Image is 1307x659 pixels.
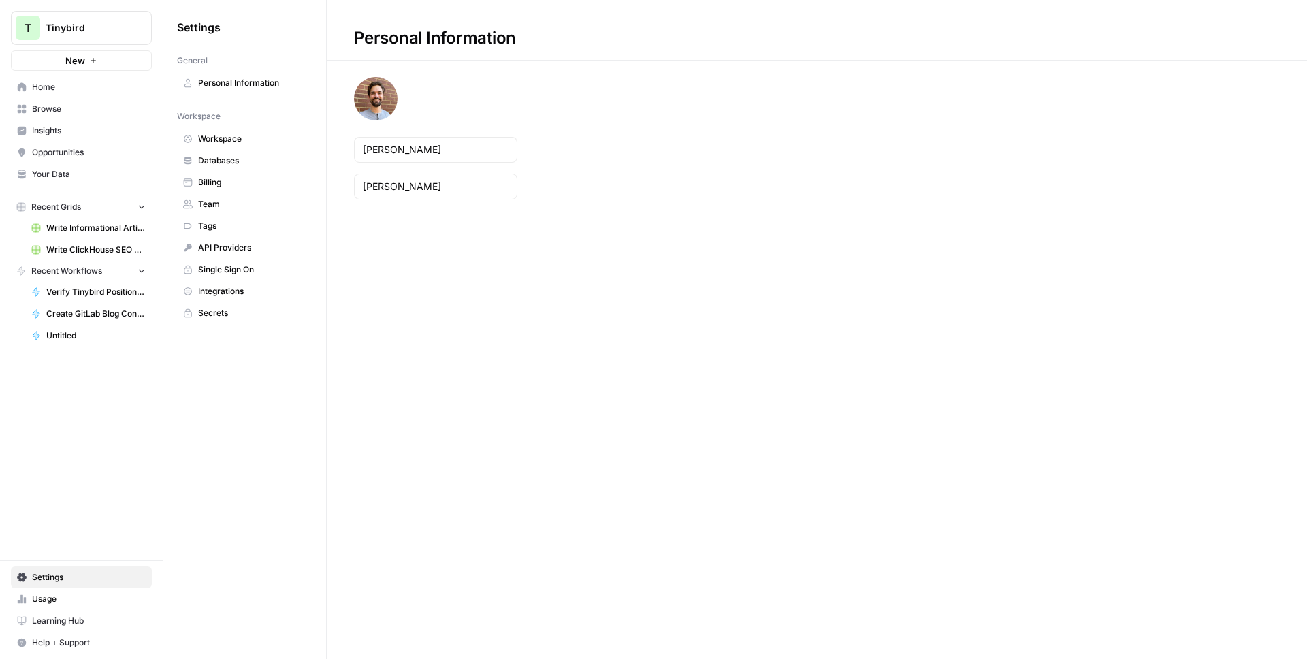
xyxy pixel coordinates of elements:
a: Personal Information [177,72,312,94]
span: General [177,54,208,67]
a: Integrations [177,280,312,302]
span: Write ClickHouse SEO Article [46,244,146,256]
span: Workspace [177,110,221,123]
a: Secrets [177,302,312,324]
span: Secrets [198,307,306,319]
span: Settings [32,571,146,583]
span: Personal Information [198,77,306,89]
span: Billing [198,176,306,189]
a: Settings [11,566,152,588]
span: Opportunities [32,146,146,159]
a: Write ClickHouse SEO Article [25,239,152,261]
a: Create GitLab Blog Content MR [25,303,152,325]
span: Home [32,81,146,93]
a: Billing [177,172,312,193]
a: Verify Tinybird Positioning [25,281,152,303]
a: Insights [11,120,152,142]
span: Team [198,198,306,210]
a: Untitled [25,325,152,347]
a: Databases [177,150,312,172]
button: Recent Workflows [11,261,152,281]
span: Your Data [32,168,146,180]
span: Help + Support [32,637,146,649]
span: Learning Hub [32,615,146,627]
span: Settings [177,19,221,35]
span: Databases [198,155,306,167]
a: Usage [11,588,152,610]
a: Opportunities [11,142,152,163]
a: Single Sign On [177,259,312,280]
span: New [65,54,85,67]
span: Tinybird [46,21,128,35]
div: Personal Information [327,27,543,49]
a: Workspace [177,128,312,150]
a: Learning Hub [11,610,152,632]
span: Untitled [46,329,146,342]
a: Browse [11,98,152,120]
span: Recent Workflows [31,265,102,277]
img: avatar [354,77,398,120]
span: Create GitLab Blog Content MR [46,308,146,320]
a: Team [177,193,312,215]
a: Home [11,76,152,98]
button: Workspace: Tinybird [11,11,152,45]
span: T [25,20,31,36]
span: API Providers [198,242,306,254]
span: Single Sign On [198,263,306,276]
span: Verify Tinybird Positioning [46,286,146,298]
button: Help + Support [11,632,152,654]
span: Usage [32,593,146,605]
a: Write Informational Article [25,217,152,239]
span: Write Informational Article [46,222,146,234]
a: API Providers [177,237,312,259]
button: Recent Grids [11,197,152,217]
a: Your Data [11,163,152,185]
span: Integrations [198,285,306,298]
span: Browse [32,103,146,115]
button: New [11,50,152,71]
span: Tags [198,220,306,232]
span: Recent Grids [31,201,81,213]
span: Insights [32,125,146,137]
span: Workspace [198,133,306,145]
a: Tags [177,215,312,237]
